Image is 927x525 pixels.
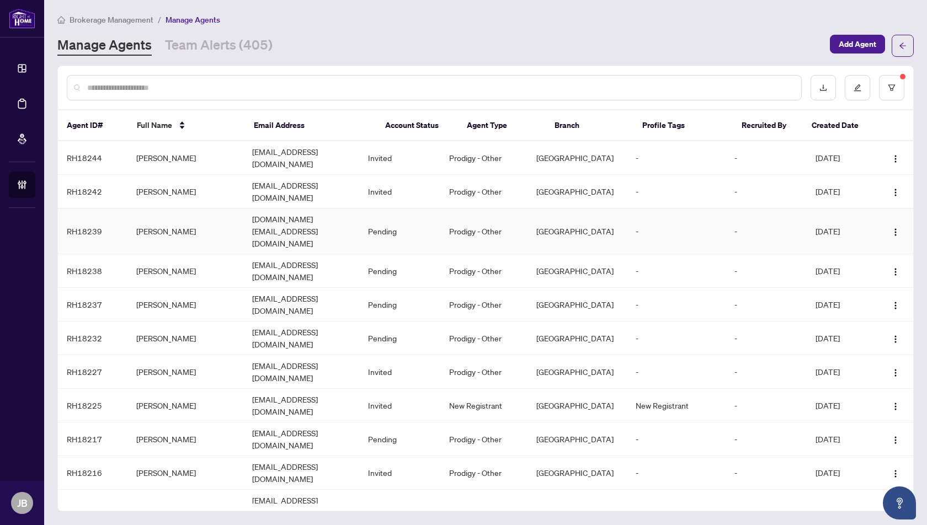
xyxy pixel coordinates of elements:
td: Invited [359,175,440,208]
span: Brokerage Management [70,15,153,25]
th: Email Address [245,110,376,141]
td: Invited [359,141,440,175]
td: Prodigy - Other [440,175,528,208]
td: Invited [359,490,440,523]
img: Logo [891,228,900,237]
button: filter [879,75,904,100]
button: Logo [887,430,904,448]
td: [GEOGRAPHIC_DATA] [528,175,627,208]
td: Prodigy - Other [440,254,528,288]
span: arrow-left [899,42,907,50]
td: Prodigy - Other [440,141,528,175]
td: [GEOGRAPHIC_DATA] [528,389,627,422]
td: [GEOGRAPHIC_DATA] [528,208,627,254]
th: Recruited By [733,110,803,141]
td: [GEOGRAPHIC_DATA] [528,288,627,322]
td: [GEOGRAPHIC_DATA] [528,355,627,389]
td: [PERSON_NAME] [127,208,243,254]
td: [EMAIL_ADDRESS][DOMAIN_NAME] [243,422,359,456]
td: RH18216 [58,456,127,490]
span: Add Agent [839,35,876,53]
td: Prodigy - Other [440,355,528,389]
li: / [158,13,161,26]
span: download [819,84,827,92]
button: Logo [887,296,904,313]
td: - [627,288,726,322]
button: Logo [887,329,904,347]
td: Prodigy - Other [440,456,528,490]
td: Pending [359,422,440,456]
td: Invited [359,389,440,422]
td: - [726,389,807,422]
th: Branch [546,110,633,141]
td: New Registrant [440,490,528,523]
td: [EMAIL_ADDRESS][DOMAIN_NAME] [243,288,359,322]
td: - [726,355,807,389]
td: RH18239 [58,208,127,254]
img: Logo [891,368,900,377]
td: - [627,422,726,456]
td: [DATE] [807,141,876,175]
td: Prodigy - Other [440,322,528,355]
td: [PERSON_NAME] [127,422,243,456]
td: Prodigy - Other [440,208,528,254]
td: [GEOGRAPHIC_DATA] [528,141,627,175]
button: Logo [887,464,904,481]
td: - [627,322,726,355]
td: [EMAIL_ADDRESS][DOMAIN_NAME] [243,322,359,355]
td: [PERSON_NAME] [127,141,243,175]
td: Pending [359,254,440,288]
th: Agent ID# [58,110,128,141]
img: Logo [891,267,900,276]
td: - [726,288,807,322]
td: - [726,141,807,175]
button: Logo [887,262,904,280]
td: [DATE] [807,490,876,523]
img: Logo [891,335,900,344]
td: New Registrant [627,389,726,422]
td: [GEOGRAPHIC_DATA] [528,254,627,288]
th: Created Date [803,110,873,141]
td: [DOMAIN_NAME][EMAIL_ADDRESS][DOMAIN_NAME] [243,208,359,254]
td: [DATE] [807,288,876,322]
td: [DATE] [807,422,876,456]
td: RH18217 [58,422,127,456]
td: - [627,355,726,389]
td: [PERSON_NAME] [127,456,243,490]
td: - [726,254,807,288]
span: Full Name [137,119,172,131]
td: [PERSON_NAME] [127,355,243,389]
td: RH18244 [58,141,127,175]
button: edit [845,75,870,100]
td: RH18238 [58,254,127,288]
td: RH18242 [58,175,127,208]
button: Logo [887,183,904,200]
td: [EMAIL_ADDRESS][DOMAIN_NAME] [243,355,359,389]
td: - [726,422,807,456]
td: [PERSON_NAME] [127,389,243,422]
th: Full Name [128,110,245,141]
a: Manage Agents [57,36,152,56]
button: Open asap [883,486,916,519]
td: [EMAIL_ADDRESS][DOMAIN_NAME] [243,389,359,422]
td: - [627,141,726,175]
span: JB [17,495,28,511]
td: Pending [359,208,440,254]
td: RH18227 [58,355,127,389]
td: New Registrant [440,389,528,422]
th: Account Status [376,110,458,141]
img: Logo [891,402,900,411]
img: logo [9,8,35,29]
td: Prodigy - Other [440,422,528,456]
td: Prodigy - Other [440,288,528,322]
td: [EMAIL_ADDRESS][DOMAIN_NAME] [243,254,359,288]
td: [DATE] [807,355,876,389]
td: - [627,456,726,490]
img: Logo [891,154,900,163]
td: - [726,490,807,523]
td: RH18225 [58,389,127,422]
th: Profile Tags [633,110,733,141]
span: Manage Agents [166,15,220,25]
td: [PERSON_NAME] [127,175,243,208]
td: Pending [359,322,440,355]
